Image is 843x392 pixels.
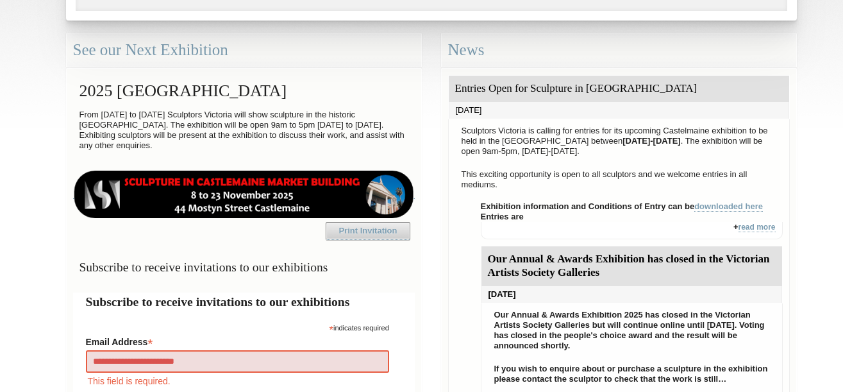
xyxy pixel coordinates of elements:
[622,136,681,146] strong: [DATE]-[DATE]
[86,321,389,333] div: indicates required
[326,222,410,240] a: Print Invitation
[73,75,415,107] h2: 2025 [GEOGRAPHIC_DATA]
[86,333,389,348] label: Email Address
[73,171,415,218] img: castlemaine-ldrbd25v2.png
[481,201,764,212] strong: Exhibition information and Conditions of Entry can be
[694,201,763,212] a: downloaded here
[73,107,415,154] p: From [DATE] to [DATE] Sculptors Victoria will show sculpture in the historic [GEOGRAPHIC_DATA]. T...
[455,123,783,160] p: Sculptors Victoria is calling for entries for its upcoming Castelmaine exhibition to be held in t...
[488,361,776,388] p: If you wish to enquire about or purchase a sculpture in the exhibition please contact the sculpto...
[441,33,797,67] div: News
[73,255,415,280] h3: Subscribe to receive invitations to our exhibitions
[66,33,422,67] div: See our Next Exhibition
[481,246,782,286] div: Our Annual & Awards Exhibition has closed in the Victorian Artists Society Galleries
[455,166,783,193] p: This exciting opportunity is open to all sculptors and we welcome entries in all mediums.
[449,76,789,102] div: Entries Open for Sculpture in [GEOGRAPHIC_DATA]
[481,222,783,239] div: +
[488,307,776,354] p: Our Annual & Awards Exhibition 2025 has closed in the Victorian Artists Society Galleries but wil...
[481,286,782,303] div: [DATE]
[449,102,789,119] div: [DATE]
[738,223,775,232] a: read more
[86,374,389,388] div: This field is required.
[86,293,402,311] h2: Subscribe to receive invitations to our exhibitions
